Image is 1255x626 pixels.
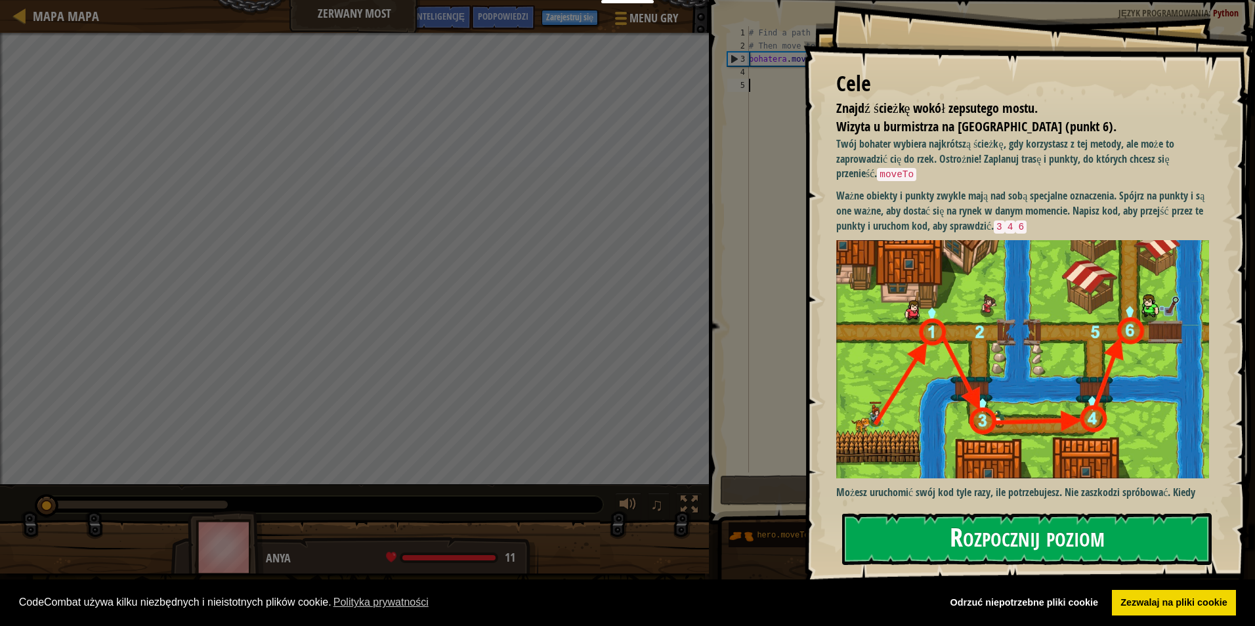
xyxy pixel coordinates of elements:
font: Twój bohater wybiera najkrótszą ścieżkę, gdy korzystasz z tej metody, ale może to zaprowadzić cię... [836,136,1174,181]
span: Mapa Mapa [33,7,99,25]
button: Menu gry [605,5,686,36]
img: thang_avatar_frame.png [188,511,264,583]
img: portrait.png [729,524,754,549]
font: 5 [740,81,745,90]
span: Podpowiedzi [478,10,528,22]
font: 4 [740,68,745,77]
code: moveTo [877,168,916,181]
span: Wizyta u burmistrza na [GEOGRAPHIC_DATA] (punkt 6). [836,117,1117,135]
a: Zezwalaj na pliki cookie [1112,590,1236,616]
code: 6 [1015,220,1027,234]
font: 1 [740,28,745,37]
font: Ważne obiekty i punkty zwykle mają nad sobą specjalne oznaczenia. Spójrz na punkty i są one ważne... [836,188,1204,233]
div: Anya [266,550,525,567]
button: Dopasuj głośność [615,493,641,520]
span: ♫ [650,495,664,514]
p: Możesz uruchomić swój kod tyle razy, ile potrzebujesz. Nie zaszkodzi spróbować. Kiedy napotkasz p... [836,485,1219,530]
font: 2 [740,41,745,51]
button: Zarejestruj się [542,10,598,26]
code: 3 [994,220,1005,234]
font: 3 [740,54,745,64]
span: Zapytaj sztuczną inteligencję [344,10,465,22]
a: Mapa Mapa [26,7,99,25]
div: Cele [836,69,1209,99]
button: Uruchom [720,475,1234,505]
button: ♫ [648,493,670,520]
li: Visit the mayor at the market (point 6). [820,117,1206,136]
font: CodeCombat używa kilku niezbędnych i nieistotnych plików cookie. [19,596,331,608]
button: Zapytaj sztuczną inteligencję [337,5,471,30]
button: Toggle fullscreen [676,493,702,520]
li: Find a path around the broken bridge. [820,99,1206,118]
button: Rozpocznij poziom [842,513,1212,565]
img: Bbb [836,240,1219,478]
span: Menu gry [629,10,678,27]
code: 4 [1005,220,1016,234]
span: hero.moveTo(n) [757,531,823,540]
a: Odrzuć pliki cookie [941,590,1107,616]
span: Znajdź ścieżkę wokół zepsutego mostu. [836,99,1038,117]
div: health: 11 / 11 [386,552,515,564]
a: Dowiedz się więcej o plikach cookie [331,593,431,612]
span: 11 [505,549,515,566]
